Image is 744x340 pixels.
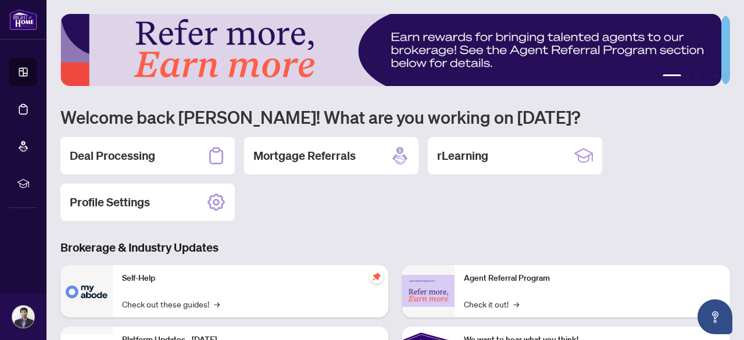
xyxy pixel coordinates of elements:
[70,148,155,164] h2: Deal Processing
[70,194,150,210] h2: Profile Settings
[214,298,220,310] span: →
[695,74,700,79] button: 3
[704,74,709,79] button: 4
[686,74,691,79] button: 2
[253,148,356,164] h2: Mortgage Referrals
[464,272,721,285] p: Agent Referral Program
[9,9,37,30] img: logo
[402,275,455,307] img: Agent Referral Program
[60,265,113,317] img: Self-Help
[663,74,681,79] button: 1
[12,306,34,328] img: Profile Icon
[60,106,730,128] h1: Welcome back [PERSON_NAME]! What are you working on [DATE]?
[122,272,379,285] p: Self-Help
[464,298,519,310] a: Check it out!→
[370,270,384,284] span: pushpin
[60,239,730,256] h3: Brokerage & Industry Updates
[60,14,721,86] img: Slide 0
[697,299,732,334] button: Open asap
[122,298,220,310] a: Check out these guides!→
[714,74,718,79] button: 5
[513,298,519,310] span: →
[437,148,488,164] h2: rLearning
